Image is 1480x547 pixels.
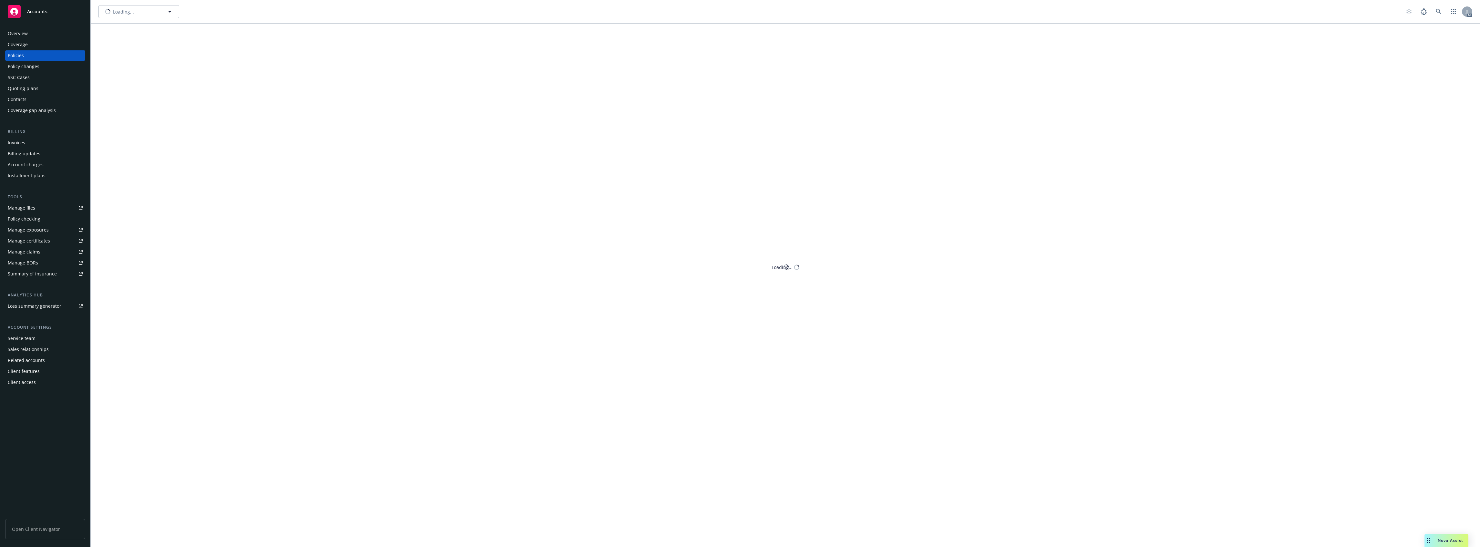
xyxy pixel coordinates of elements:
span: Loading... [113,8,134,15]
div: Manage claims [8,247,40,257]
a: Quoting plans [5,83,85,94]
div: Account charges [8,160,44,170]
a: Accounts [5,3,85,21]
a: Policy checking [5,214,85,224]
div: Manage certificates [8,236,50,246]
a: Installment plans [5,170,85,181]
a: Account charges [5,160,85,170]
a: Report a Bug [1417,5,1430,18]
div: Invoices [8,138,25,148]
a: Service team [5,333,85,344]
a: Related accounts [5,355,85,366]
a: Client access [5,377,85,387]
a: Billing updates [5,149,85,159]
div: Overview [8,28,28,39]
div: Coverage [8,39,28,50]
span: Nova Assist [1438,538,1463,543]
div: Tools [5,194,85,200]
div: Policy checking [8,214,40,224]
a: Invoices [5,138,85,148]
a: Policies [5,50,85,61]
div: Manage files [8,203,35,213]
div: Related accounts [8,355,45,366]
a: Summary of insurance [5,269,85,279]
a: Manage BORs [5,258,85,268]
div: Quoting plans [8,83,38,94]
a: Start snowing [1403,5,1415,18]
div: Client access [8,377,36,387]
button: Loading... [98,5,179,18]
button: Nova Assist [1424,534,1468,547]
a: Sales relationships [5,344,85,355]
a: Manage files [5,203,85,213]
a: Policy changes [5,61,85,72]
a: Overview [5,28,85,39]
div: Sales relationships [8,344,49,355]
span: Open Client Navigator [5,519,85,539]
a: Loss summary generator [5,301,85,311]
div: Analytics hub [5,292,85,298]
a: Search [1432,5,1445,18]
a: Manage certificates [5,236,85,246]
a: Manage exposures [5,225,85,235]
div: SSC Cases [8,72,30,83]
div: Manage BORs [8,258,38,268]
a: SSC Cases [5,72,85,83]
div: Contacts [8,94,26,105]
div: Coverage gap analysis [8,105,56,116]
div: Installment plans [8,170,46,181]
div: Account settings [5,324,85,331]
div: Loading... [772,264,793,271]
div: Policies [8,50,24,61]
a: Switch app [1447,5,1460,18]
div: Loss summary generator [8,301,61,311]
div: Billing [5,129,85,135]
div: Service team [8,333,35,344]
a: Coverage gap analysis [5,105,85,116]
div: Drag to move [1424,534,1433,547]
div: Summary of insurance [8,269,57,279]
div: Billing updates [8,149,40,159]
a: Manage claims [5,247,85,257]
div: Client features [8,366,40,377]
a: Client features [5,366,85,377]
a: Coverage [5,39,85,50]
span: Accounts [27,9,47,14]
a: Contacts [5,94,85,105]
div: Policy changes [8,61,39,72]
div: Manage exposures [8,225,49,235]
